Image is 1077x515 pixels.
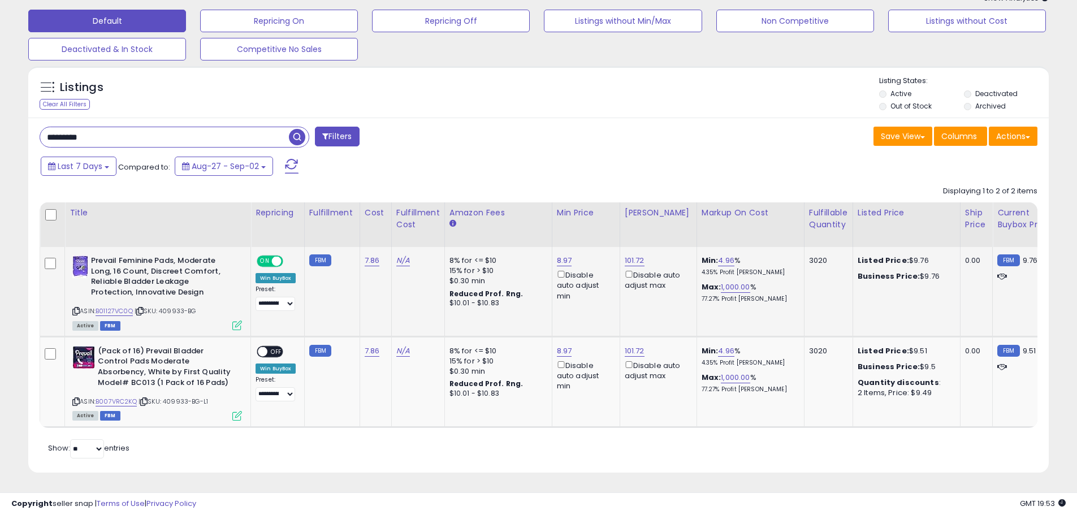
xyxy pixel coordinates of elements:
[809,256,844,266] div: 3020
[100,411,120,421] span: FBM
[716,10,874,32] button: Non Competitive
[97,498,145,509] a: Terms of Use
[200,10,358,32] button: Repricing On
[449,366,543,376] div: $0.30 min
[396,207,440,231] div: Fulfillment Cost
[997,345,1019,357] small: FBM
[72,256,88,278] img: 51acnbRoQvL._SL40_.jpg
[858,255,909,266] b: Listed Price:
[890,101,932,111] label: Out of Stock
[449,356,543,366] div: 15% for > $10
[1023,255,1038,266] span: 9.76
[858,388,951,398] div: 2 Items, Price: $9.49
[858,256,951,266] div: $9.76
[315,127,359,146] button: Filters
[625,359,688,381] div: Disable auto adjust max
[858,361,920,372] b: Business Price:
[11,498,53,509] strong: Copyright
[58,161,102,172] span: Last 7 Days
[858,345,909,356] b: Listed Price:
[91,256,228,300] b: Prevail Feminine Pads, Moderate Long, 16 Count, Discreet Comfort, Reliable Bladder Leakage Protec...
[449,379,524,388] b: Reduced Prof. Rng.
[873,127,932,146] button: Save View
[256,363,296,374] div: Win BuyBox
[718,255,734,266] a: 4.96
[989,127,1037,146] button: Actions
[372,10,530,32] button: Repricing Off
[449,207,547,219] div: Amazon Fees
[365,255,380,266] a: 7.86
[282,257,300,266] span: OFF
[200,38,358,60] button: Competitive No Sales
[997,254,1019,266] small: FBM
[256,285,296,311] div: Preset:
[135,306,196,315] span: | SKU: 409933-BG
[858,207,955,219] div: Listed Price
[70,207,246,219] div: Title
[702,345,719,356] b: Min:
[697,202,804,247] th: The percentage added to the cost of goods (COGS) that forms the calculator for Min & Max prices.
[702,255,719,266] b: Min:
[396,345,410,357] a: N/A
[625,255,645,266] a: 101.72
[48,443,129,453] span: Show: entries
[702,372,721,383] b: Max:
[858,377,939,388] b: Quantity discounts
[449,219,456,229] small: Amazon Fees.
[28,10,186,32] button: Default
[888,10,1046,32] button: Listings without Cost
[997,207,1056,231] div: Current Buybox Price
[396,255,410,266] a: N/A
[258,257,272,266] span: ON
[40,99,90,110] div: Clear All Filters
[975,89,1018,98] label: Deactivated
[256,207,300,219] div: Repricing
[146,498,196,509] a: Privacy Policy
[72,411,98,421] span: All listings currently available for purchase on Amazon
[702,346,795,367] div: %
[449,389,543,399] div: $10.01 - $10.83
[702,373,795,393] div: %
[96,306,133,316] a: B01127VC0Q
[858,378,951,388] div: :
[365,345,380,357] a: 7.86
[449,276,543,286] div: $0.30 min
[858,346,951,356] div: $9.51
[192,161,259,172] span: Aug-27 - Sep-02
[72,346,242,419] div: ASIN:
[309,254,331,266] small: FBM
[256,376,296,401] div: Preset:
[1023,345,1036,356] span: 9.51
[557,207,615,219] div: Min Price
[702,386,795,393] p: 77.27% Profit [PERSON_NAME]
[858,271,951,282] div: $9.76
[702,282,795,303] div: %
[941,131,977,142] span: Columns
[965,207,988,231] div: Ship Price
[544,10,702,32] button: Listings without Min/Max
[721,282,750,293] a: 1,000.00
[879,76,1049,86] p: Listing States:
[702,359,795,367] p: 4.35% Profit [PERSON_NAME]
[858,362,951,372] div: $9.5
[965,346,984,356] div: 0.00
[449,256,543,266] div: 8% for <= $10
[309,345,331,357] small: FBM
[175,157,273,176] button: Aug-27 - Sep-02
[809,207,848,231] div: Fulfillable Quantity
[557,269,611,301] div: Disable auto adjust min
[702,256,795,276] div: %
[365,207,387,219] div: Cost
[267,347,286,356] span: OFF
[809,346,844,356] div: 3020
[449,298,543,308] div: $10.01 - $10.83
[702,295,795,303] p: 77.27% Profit [PERSON_NAME]
[625,345,645,357] a: 101.72
[98,346,235,391] b: (Pack of 16) Prevail Bladder Control Pads Moderate Absorbency, White by First Quality Model# BC01...
[890,89,911,98] label: Active
[449,266,543,276] div: 15% for > $10
[28,38,186,60] button: Deactivated & In Stock
[96,397,137,406] a: B007VRC2KQ
[139,397,208,406] span: | SKU: 409933-BG-L1
[309,207,355,219] div: Fulfillment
